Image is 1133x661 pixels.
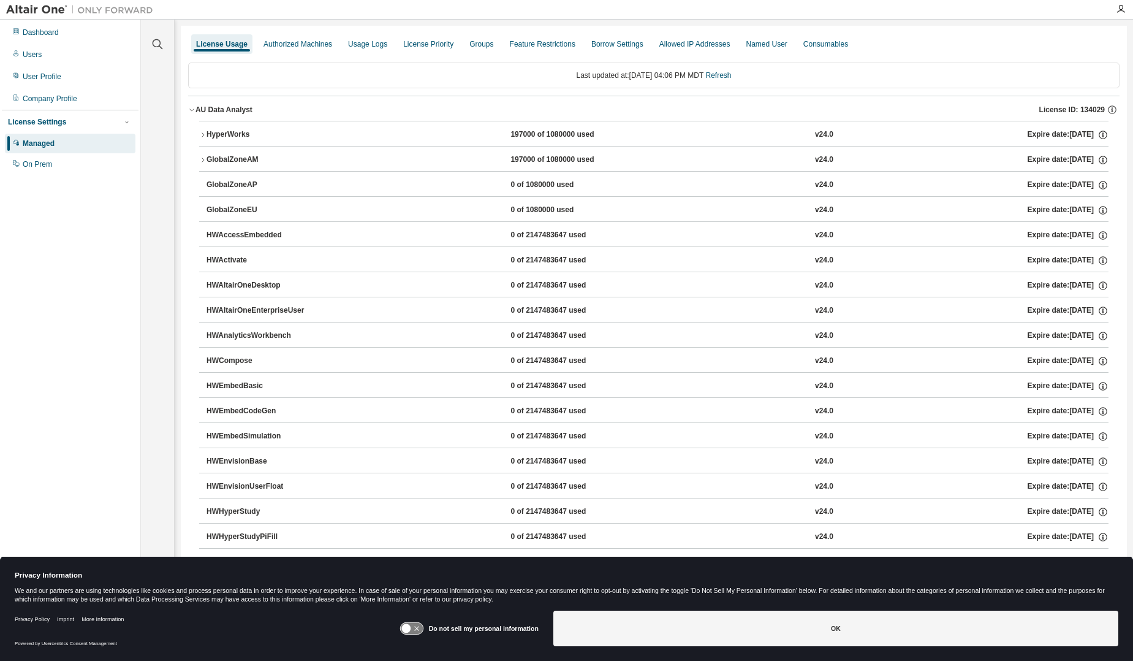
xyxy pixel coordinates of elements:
[815,506,833,518] div: v24.0
[207,129,317,140] div: HyperWorks
[510,532,621,543] div: 0 of 2147483647 used
[510,356,621,367] div: 0 of 2147483647 used
[196,39,248,49] div: License Usage
[815,431,833,442] div: v24.0
[815,180,833,191] div: v24.0
[188,63,1120,88] div: Last updated at: [DATE] 04:06 PM MDT
[207,481,317,492] div: HWEnvisionUserFloat
[510,406,621,417] div: 0 of 2147483647 used
[207,431,317,442] div: HWEmbedSimulation
[23,28,59,37] div: Dashboard
[207,506,317,518] div: HWHyperStudy
[510,330,621,342] div: 0 of 2147483647 used
[207,456,317,467] div: HWEnvisionBase
[1039,105,1105,115] span: License ID: 134029
[207,499,1108,525] button: HWHyperStudy0 of 2147483647 usedv24.0Expire date:[DATE]
[1027,255,1108,266] div: Expire date: [DATE]
[207,330,317,342] div: HWAnalyticsWorkbench
[510,305,621,316] div: 0 of 2147483647 used
[815,155,833,166] div: v24.0
[348,39,387,49] div: Usage Logs
[1027,381,1108,392] div: Expire date: [DATE]
[207,532,317,543] div: HWHyperStudyPiFill
[207,180,317,191] div: GlobalZoneAP
[23,72,61,82] div: User Profile
[1027,230,1108,241] div: Expire date: [DATE]
[207,406,317,417] div: HWEmbedCodeGen
[207,373,1108,400] button: HWEmbedBasic0 of 2147483647 usedv24.0Expire date:[DATE]
[199,121,1108,148] button: HyperWorks197000 of 1080000 usedv24.0Expire date:[DATE]
[207,172,1108,199] button: GlobalZoneAP0 of 1080000 usedv24.0Expire date:[DATE]
[510,180,621,191] div: 0 of 1080000 used
[207,448,1108,475] button: HWEnvisionBase0 of 2147483647 usedv24.0Expire date:[DATE]
[207,524,1108,551] button: HWHyperStudyPiFill0 of 2147483647 usedv24.0Expire date:[DATE]
[510,230,621,241] div: 0 of 2147483647 used
[815,406,833,417] div: v24.0
[1027,532,1108,543] div: Expire date: [DATE]
[207,280,317,291] div: HWAltairOneDesktop
[815,381,833,392] div: v24.0
[207,205,317,216] div: GlobalZoneEU
[207,381,317,392] div: HWEmbedBasic
[510,39,575,49] div: Feature Restrictions
[207,348,1108,375] button: HWCompose0 of 2147483647 usedv24.0Expire date:[DATE]
[207,272,1108,299] button: HWAltairOneDesktop0 of 2147483647 usedv24.0Expire date:[DATE]
[1027,305,1108,316] div: Expire date: [DATE]
[1027,431,1108,442] div: Expire date: [DATE]
[815,330,833,342] div: v24.0
[1027,180,1108,191] div: Expire date: [DATE]
[207,356,317,367] div: HWCompose
[510,481,621,492] div: 0 of 2147483647 used
[815,481,833,492] div: v24.0
[1027,280,1108,291] div: Expire date: [DATE]
[207,255,317,266] div: HWActivate
[510,255,621,266] div: 0 of 2147483647 used
[207,398,1108,425] button: HWEmbedCodeGen0 of 2147483647 usedv24.0Expire date:[DATE]
[591,39,643,49] div: Borrow Settings
[1027,356,1108,367] div: Expire date: [DATE]
[207,423,1108,450] button: HWEmbedSimulation0 of 2147483647 usedv24.0Expire date:[DATE]
[1027,406,1108,417] div: Expire date: [DATE]
[263,39,332,49] div: Authorized Machines
[815,129,833,140] div: v24.0
[510,129,621,140] div: 197000 of 1080000 used
[207,155,317,166] div: GlobalZoneAM
[510,205,621,216] div: 0 of 1080000 used
[23,94,77,104] div: Company Profile
[6,4,159,16] img: Altair One
[815,255,833,266] div: v24.0
[207,230,317,241] div: HWAccessEmbedded
[705,71,731,80] a: Refresh
[195,105,252,115] div: AU Data Analyst
[803,39,848,49] div: Consumables
[23,159,52,169] div: On Prem
[23,139,55,148] div: Managed
[1027,456,1108,467] div: Expire date: [DATE]
[815,280,833,291] div: v24.0
[207,305,317,316] div: HWAltairOneEnterpriseUser
[659,39,730,49] div: Allowed IP Addresses
[1027,205,1108,216] div: Expire date: [DATE]
[1027,129,1108,140] div: Expire date: [DATE]
[510,381,621,392] div: 0 of 2147483647 used
[207,222,1108,249] button: HWAccessEmbedded0 of 2147483647 usedv24.0Expire date:[DATE]
[1027,506,1108,518] div: Expire date: [DATE]
[207,247,1108,274] button: HWActivate0 of 2147483647 usedv24.0Expire date:[DATE]
[1027,330,1108,342] div: Expire date: [DATE]
[510,280,621,291] div: 0 of 2147483647 used
[815,230,833,241] div: v24.0
[403,39,453,49] div: License Priority
[469,39,493,49] div: Groups
[746,39,787,49] div: Named User
[510,456,621,467] div: 0 of 2147483647 used
[207,473,1108,500] button: HWEnvisionUserFloat0 of 2147483647 usedv24.0Expire date:[DATE]
[815,456,833,467] div: v24.0
[207,197,1108,224] button: GlobalZoneEU0 of 1080000 usedv24.0Expire date:[DATE]
[510,155,621,166] div: 197000 of 1080000 used
[510,431,621,442] div: 0 of 2147483647 used
[207,549,1108,576] button: HWHyperStudyPiFit0 of 2147483647 usedv24.0Expire date:[DATE]
[1027,155,1108,166] div: Expire date: [DATE]
[188,96,1120,123] button: AU Data AnalystLicense ID: 134029
[199,147,1108,174] button: GlobalZoneAM197000 of 1080000 usedv24.0Expire date:[DATE]
[1027,481,1108,492] div: Expire date: [DATE]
